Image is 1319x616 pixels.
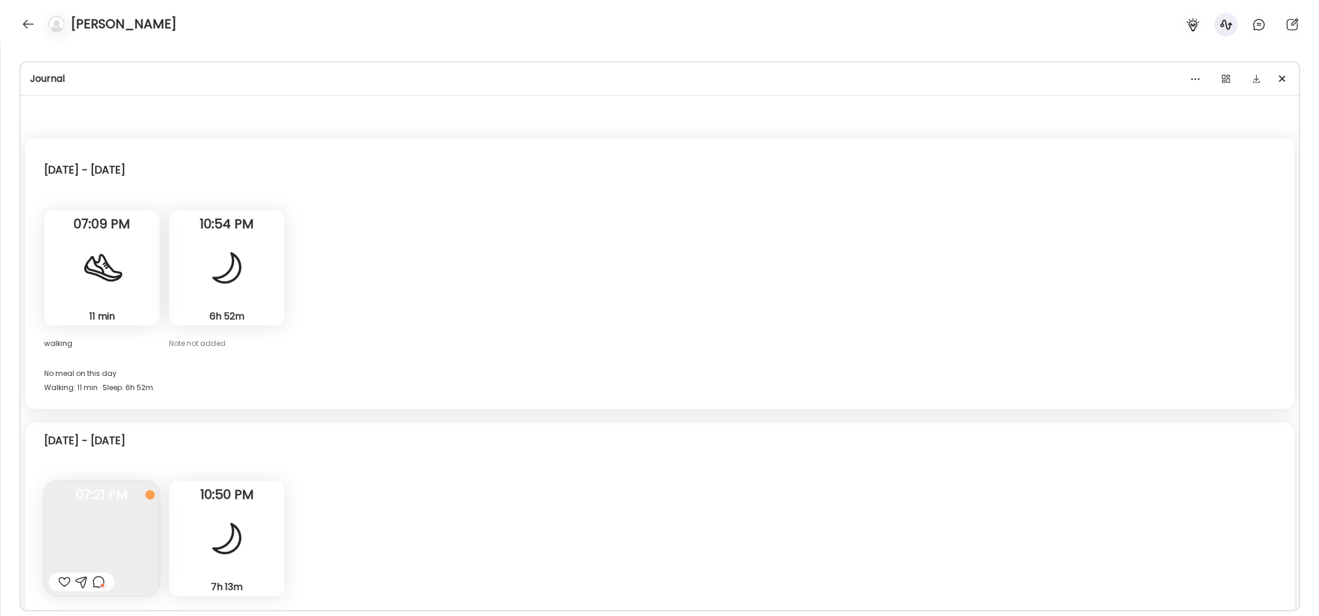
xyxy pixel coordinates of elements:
div: 7h 13m [174,581,280,593]
span: 07:09 PM [44,219,160,229]
div: 6h 52m [174,310,280,322]
div: 11 min [49,310,155,322]
div: walking [44,339,160,348]
img: bg-avatar-default.svg [48,16,65,32]
span: 07:21 PM [44,490,160,500]
span: Note not added [169,338,226,348]
span: 10:50 PM [169,490,284,500]
div: [DATE] - [DATE] [44,163,125,177]
div: Journal [30,72,1290,86]
div: No meal on this day Walking: 11 min · Sleep: 6h 52m [44,367,1275,395]
span: 10:54 PM [169,219,284,229]
h4: [PERSON_NAME] [71,15,177,34]
div: [DATE] - [DATE] [44,434,125,448]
